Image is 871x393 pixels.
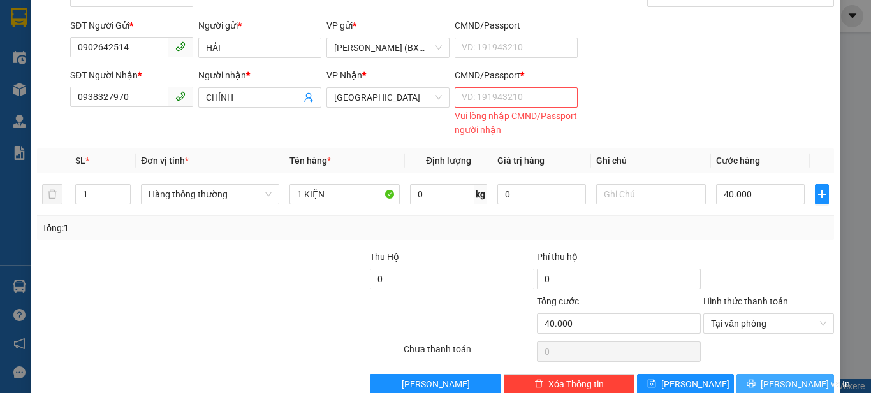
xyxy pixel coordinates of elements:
span: SL [75,155,85,166]
span: Giá trị hàng [497,155,545,166]
span: phone [175,91,186,101]
div: SĐT Người Gửi [70,18,193,32]
span: Đơn vị tính [141,155,189,166]
span: phone [175,41,186,52]
div: Phí thu hộ [537,250,701,269]
span: Cước hàng [716,155,760,166]
span: Tổng cước [537,296,579,306]
div: Vui lòng nhập CMND/Passport người nhận [455,109,578,137]
span: Hàng thông thường [149,185,272,204]
input: Ghi Chú [596,184,706,204]
span: save [647,379,656,389]
span: [PERSON_NAME] [402,377,470,391]
span: [PERSON_NAME] [661,377,729,391]
input: VD: Bàn, Ghế [289,184,400,204]
label: Hình thức thanh toán [703,296,788,306]
span: Định lượng [426,155,471,166]
button: delete [42,184,62,204]
div: Người nhận [198,68,321,82]
span: Tên hàng [289,155,331,166]
span: [PERSON_NAME] và In [761,377,850,391]
div: CMND/Passport [455,18,578,32]
div: SĐT Người Nhận [70,68,193,82]
span: Thu Hộ [370,252,399,262]
th: Ghi chú [591,148,712,173]
button: plus [815,184,830,204]
span: printer [747,379,756,389]
div: Người gửi [198,18,321,32]
span: Xóa Thông tin [548,377,604,391]
span: VP Nhận [326,70,362,80]
span: delete [534,379,543,389]
span: user-add [304,92,314,103]
span: kg [474,184,487,204]
div: VP gửi [326,18,450,32]
span: plus [816,189,829,199]
div: CMND/Passport [455,68,578,82]
input: 0 [497,184,585,204]
span: Tại văn phòng [711,314,826,333]
span: Tuy Hòa [334,88,442,107]
div: Tổng: 1 [42,221,337,235]
div: Chưa thanh toán [402,342,536,364]
span: Hồ Chí Minh (BXMĐ) [334,38,442,57]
